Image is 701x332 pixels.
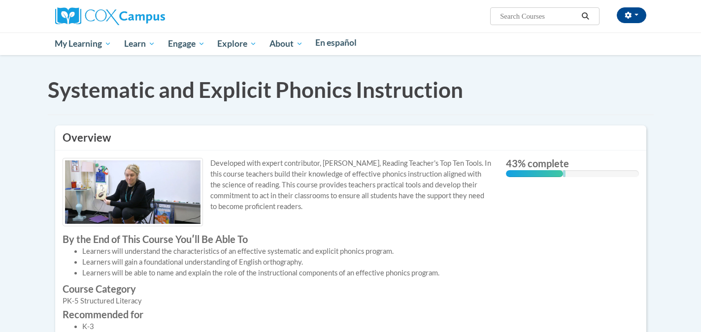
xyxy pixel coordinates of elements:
[82,268,491,278] li: Learners will be able to name and explain the role of the instructional components of an effectiv...
[563,170,566,177] div: 0.001%
[63,130,639,146] h3: Overview
[506,170,563,177] div: 43% complete
[124,38,155,50] span: Learn
[217,38,257,50] span: Explore
[168,38,205,50] span: Engage
[82,246,491,257] li: Learners will understand the characteristics of an effective systematic and explicit phonics prog...
[63,158,491,212] p: Developed with expert contributor, [PERSON_NAME], Reading Teacher's Top Ten Tools. In this course...
[506,158,639,169] label: 43% complete
[63,296,491,306] div: PK-5 Structured Literacy
[82,321,491,332] li: K-3
[63,309,491,320] label: Recommended for
[49,32,118,55] a: My Learning
[82,257,491,268] li: Learners will gain a foundational understanding of English orthography.
[63,158,203,226] img: Course logo image
[269,38,303,50] span: About
[211,32,263,55] a: Explore
[118,32,162,55] a: Learn
[55,11,165,20] a: Cox Campus
[315,37,357,48] span: En español
[263,32,309,55] a: About
[578,10,593,22] button: Search
[40,32,661,55] div: Main menu
[499,10,578,22] input: Search Courses
[48,77,463,102] span: Systematic and Explicit Phonics Instruction
[617,7,646,23] button: Account Settings
[309,32,364,53] a: En español
[63,234,491,244] label: By the End of This Course Youʹll Be Able To
[63,283,491,294] label: Course Category
[55,7,165,25] img: Cox Campus
[162,32,211,55] a: Engage
[55,38,111,50] span: My Learning
[581,13,590,20] i: 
